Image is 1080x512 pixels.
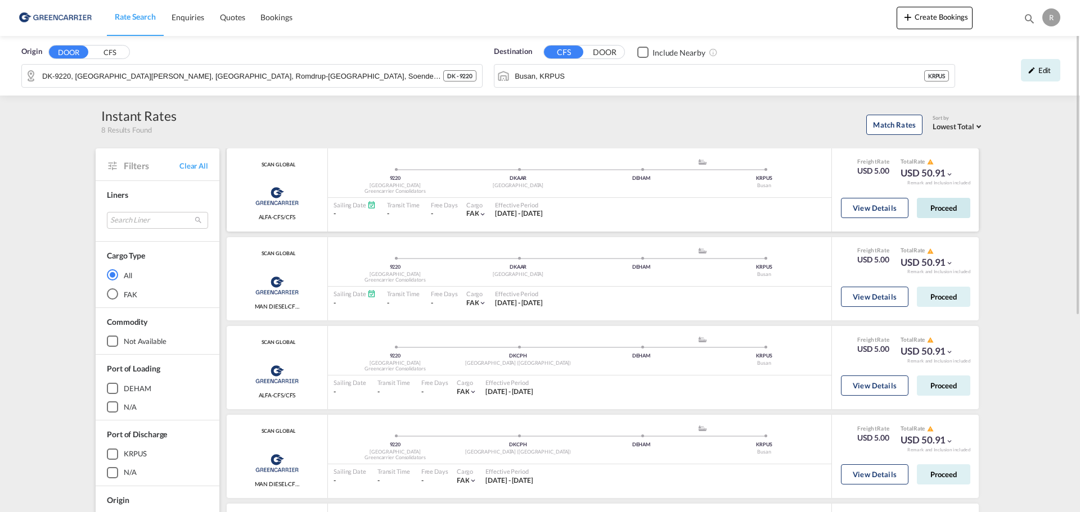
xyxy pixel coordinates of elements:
[107,250,145,261] div: Cargo Type
[1042,8,1060,26] div: R
[421,476,424,486] div: -
[390,175,401,181] span: 9220
[457,352,580,360] div: DKCPH
[901,246,953,255] div: Total Rate
[946,259,953,267] md-icon: icon-chevron-down
[917,198,970,218] button: Proceed
[334,277,457,284] div: Greencarrier Consolidators
[479,299,487,307] md-icon: icon-chevron-down
[901,433,953,447] div: USD 50.91
[431,298,433,308] div: -
[22,65,482,87] md-input-container: DK-9220, Aalborg oest, Roerdal, Romdrup-Klarup, Soender Tranders
[926,247,934,255] button: icon-alert
[709,48,718,57] md-icon: Unchecked: Ignores neighbouring ports when fetching rates.Checked : Includes neighbouring ports w...
[841,375,908,396] button: View Details
[252,271,302,300] img: Greencarrier Consolidators
[259,250,296,257] div: Contract / Rate Agreement / Tariff / Spot Pricing Reference Number: SCAN GLOBAL
[703,271,826,278] div: Busan
[259,213,296,221] span: ALFA-CFS/CFS
[899,180,979,186] div: Remark and Inclusion included
[334,365,457,373] div: Greencarrier Consolidators
[377,467,410,475] div: Transit Time
[259,428,296,435] span: SCAN GLOBAL
[124,402,137,412] div: N/A
[107,190,128,200] span: Liners
[107,288,208,300] md-radio-button: FAK
[457,360,580,367] div: [GEOGRAPHIC_DATA] ([GEOGRAPHIC_DATA])
[857,165,890,176] div: USD 5.00
[334,271,457,278] div: [GEOGRAPHIC_DATA]
[457,441,580,448] div: DKCPH
[107,401,208,413] md-checkbox: N/A
[334,448,457,456] div: [GEOGRAPHIC_DATA]
[933,122,974,131] span: Lowest Total
[841,198,908,218] button: View Details
[466,209,479,218] span: FAK
[495,209,543,218] span: [DATE] - [DATE]
[637,46,705,58] md-checkbox: Checkbox No Ink
[580,441,703,448] div: DEHAM
[1021,59,1060,81] div: icon-pencilEdit
[924,70,949,81] div: KRPUS
[377,387,410,397] div: -
[259,428,296,435] div: Contract / Rate Agreement / Tariff / Spot Pricing Reference Number: SCAN GLOBAL
[857,246,890,254] div: Freight Rate
[466,298,479,307] span: FAK
[1023,12,1036,25] md-icon: icon-magnify
[696,337,709,342] md-icon: assets/icons/custom/ship-fill.svg
[926,158,934,166] button: icon-alert
[580,264,703,271] div: DEHAM
[252,449,302,477] img: Greencarrier Consolidators
[485,387,533,396] span: [DATE] - [DATE]
[49,46,88,58] button: DOOR
[927,425,934,432] md-icon: icon-alert
[857,343,890,355] div: USD 5.00
[107,269,208,280] md-radio-button: All
[367,289,376,298] md-icon: Schedules Available
[485,378,533,387] div: Effective Period
[259,161,296,169] div: Contract / Rate Agreement / Tariff / Spot Pricing Reference Number: SCAN GLOBAL
[495,209,543,219] div: 01 Jul 2025 - 30 Sep 2025
[90,46,129,59] button: CFS
[124,383,151,393] div: DEHAM
[495,298,543,308] div: 01 Jul 2025 - 30 Sep 2025
[259,250,296,257] span: SCAN GLOBAL
[901,10,915,24] md-icon: icon-plus 400-fg
[696,248,709,253] md-icon: assets/icons/custom/ship-fill.svg
[334,182,457,189] div: [GEOGRAPHIC_DATA]
[259,161,296,169] span: SCAN GLOBAL
[652,47,705,58] div: Include Nearby
[466,201,487,209] div: Cargo
[899,358,979,364] div: Remark and Inclusion included
[696,159,709,165] md-icon: assets/icons/custom/ship-fill.svg
[334,201,376,209] div: Sailing Date
[431,201,458,209] div: Free Days
[334,467,366,475] div: Sailing Date
[485,387,533,397] div: 01 Jul 2025 - 30 Sep 2025
[421,378,448,387] div: Free Days
[172,12,204,22] span: Enquiries
[485,476,533,486] div: 01 Jul 2025 - 30 Sep 2025
[469,388,477,396] md-icon: icon-chevron-down
[899,447,979,453] div: Remark and Inclusion included
[259,339,296,346] span: SCAN GLOBAL
[917,287,970,307] button: Proceed
[255,480,300,488] span: MAN DIESEL-CFS/CFS
[1028,66,1036,74] md-icon: icon-pencil
[101,107,177,125] div: Instant Rates
[367,201,376,209] md-icon: Schedules Available
[585,46,624,59] button: DOOR
[124,467,137,477] div: N/A
[927,158,934,165] md-icon: icon-alert
[179,161,208,171] span: Clear All
[927,337,934,343] md-icon: icon-alert
[495,298,543,307] span: [DATE] - [DATE]
[901,166,953,180] div: USD 50.91
[252,360,302,388] img: Greencarrier Consolidators
[580,352,703,360] div: DEHAM
[334,298,376,308] div: -
[841,287,908,307] button: View Details
[901,345,953,358] div: USD 50.91
[17,5,93,30] img: b0b18ec08afe11efb1d4932555f5f09d.png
